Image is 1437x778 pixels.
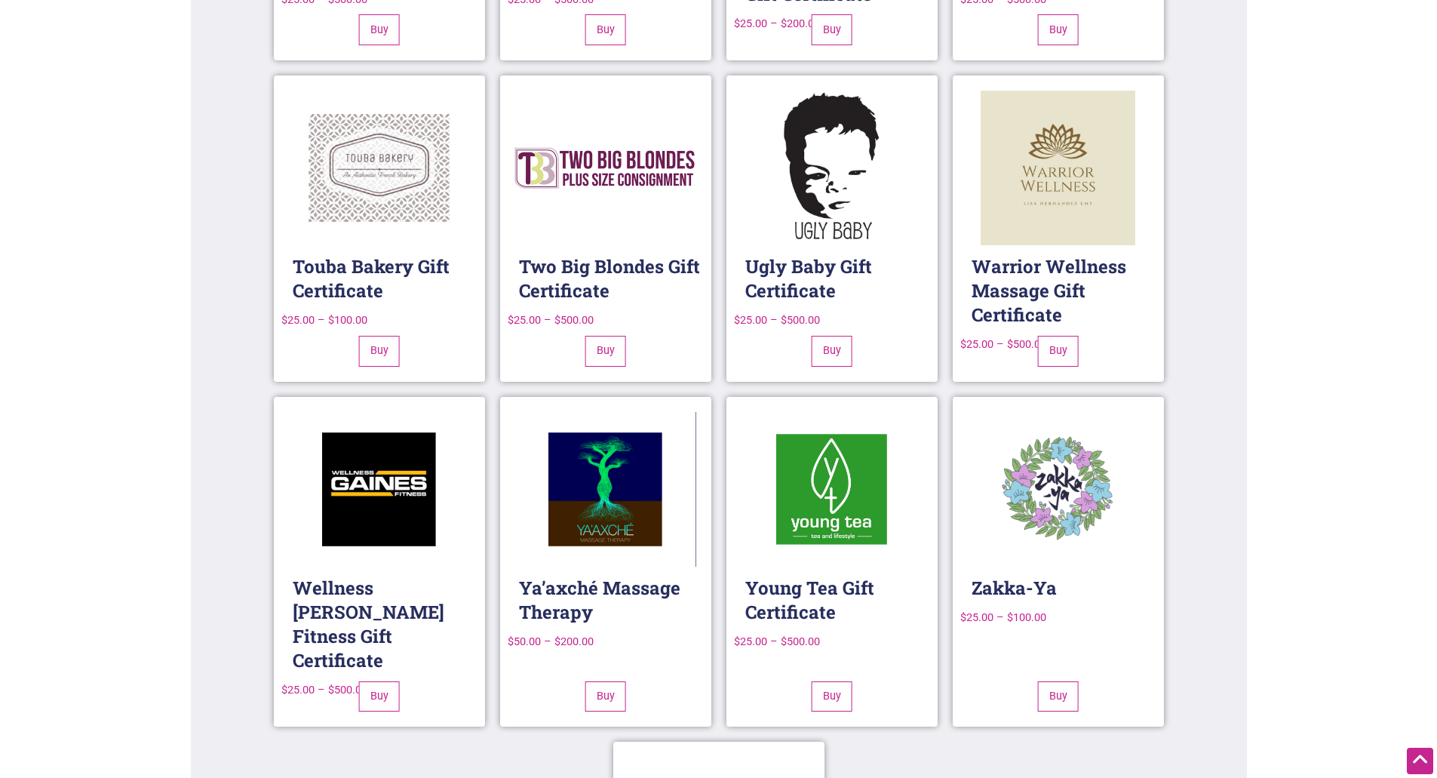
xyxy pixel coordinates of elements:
[328,313,334,327] span: $
[1007,610,1046,624] bdi: 100.00
[745,567,930,633] h2: Young Tea Gift Certificate
[734,313,740,327] span: $
[318,313,325,327] span: –
[1037,336,1079,367] a: Select options for “Warrior Wellness Massage Gift Certificate”
[996,610,1004,624] span: –
[358,681,400,712] a: Select options for “Wellness Gaines Fitness Gift Certificate”
[508,635,514,648] span: $
[554,635,560,648] span: $
[1037,681,1079,712] a: Select options for “Zakka-Ya”
[741,412,923,567] img: Young Tea gift certificates
[544,635,551,648] span: –
[981,91,1135,245] img: Warrior Wellness Massage
[281,683,287,697] span: $
[766,91,898,245] img: Ugly Baby
[1007,337,1013,351] span: $
[781,17,787,30] span: $
[960,337,993,351] bdi: 25.00
[781,17,820,30] bdi: 200.00
[293,567,477,681] h2: Wellness [PERSON_NAME] Fitness Gift Certificate
[514,91,696,245] img: Two Big Blondes logo
[960,337,966,351] span: $
[508,635,541,648] bdi: 50.00
[960,610,966,624] span: $
[996,337,1004,351] span: –
[734,412,930,650] a: Young Tea Gift Certificate
[328,683,334,697] span: $
[967,412,1149,567] img: Zakka-Ya
[554,635,594,648] bdi: 200.00
[1407,748,1433,774] div: Scroll Back to Top
[585,336,626,367] a: Select options for “Two Big Blondes Gift Certificate”
[960,610,993,624] bdi: 25.00
[328,313,367,327] bdi: 100.00
[734,635,767,648] bdi: 25.00
[811,681,852,712] a: Select options for “Young Tea Gift Certificate”
[554,313,560,327] span: $
[293,245,477,312] h2: Touba Bakery Gift Certificate
[281,683,315,697] bdi: 25.00
[781,635,820,648] bdi: 500.00
[960,412,1156,626] a: Zakka-Ya
[781,313,787,327] span: $
[508,313,541,327] bdi: 25.00
[519,567,704,633] h2: Ya’axché Massage Therapy
[514,412,696,567] img: Ya’axché Massage Therapy
[781,313,820,327] bdi: 500.00
[1007,337,1046,351] bdi: 500.00
[734,17,740,30] span: $
[770,17,778,30] span: –
[972,567,1156,609] h2: Zakka-Ya
[972,245,1156,336] h2: Warrior Wellness Massage Gift Certificate
[358,14,400,45] a: Select options for “The Pantry Gift Certificate”
[1007,610,1013,624] span: $
[544,313,551,327] span: –
[318,683,325,697] span: –
[770,635,778,648] span: –
[508,313,514,327] span: $
[960,91,1156,353] a: Warrior Wellness Massage Gift Certificate
[770,313,778,327] span: –
[328,683,367,697] bdi: 500.00
[288,91,470,245] img: Touba Bakery
[281,412,477,699] a: Wellness [PERSON_NAME] Fitness Gift Certificate
[508,412,704,650] a: Ya’axché Massage Therapy
[554,313,594,327] bdi: 500.00
[734,313,767,327] bdi: 25.00
[281,313,315,327] bdi: 25.00
[281,313,287,327] span: $
[288,412,470,567] img: Wellness Gaines Fitness
[585,681,626,712] a: Select options for “Ya'axché Massage Therapy”
[781,635,787,648] span: $
[585,14,626,45] a: Select options for “The Postman Gift Certificate”
[734,91,930,329] a: Ugly Baby Gift Certificate
[508,91,704,329] a: Two Big Blondes Gift Certificate
[358,336,400,367] a: Select options for “Touba Bakery Gift Certificate”
[811,14,852,45] a: Select options for “The Scene in South Park Gift Certificate”
[1037,14,1079,45] a: Select options for “The Station Gift Certificate”
[811,336,852,367] a: Select options for “Ugly Baby Gift Certificate”
[734,635,740,648] span: $
[734,17,767,30] bdi: 25.00
[745,245,930,312] h2: Ugly Baby Gift Certificate
[281,91,477,329] a: Touba Bakery Gift Certificate
[519,245,704,312] h2: Two Big Blondes Gift Certificate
